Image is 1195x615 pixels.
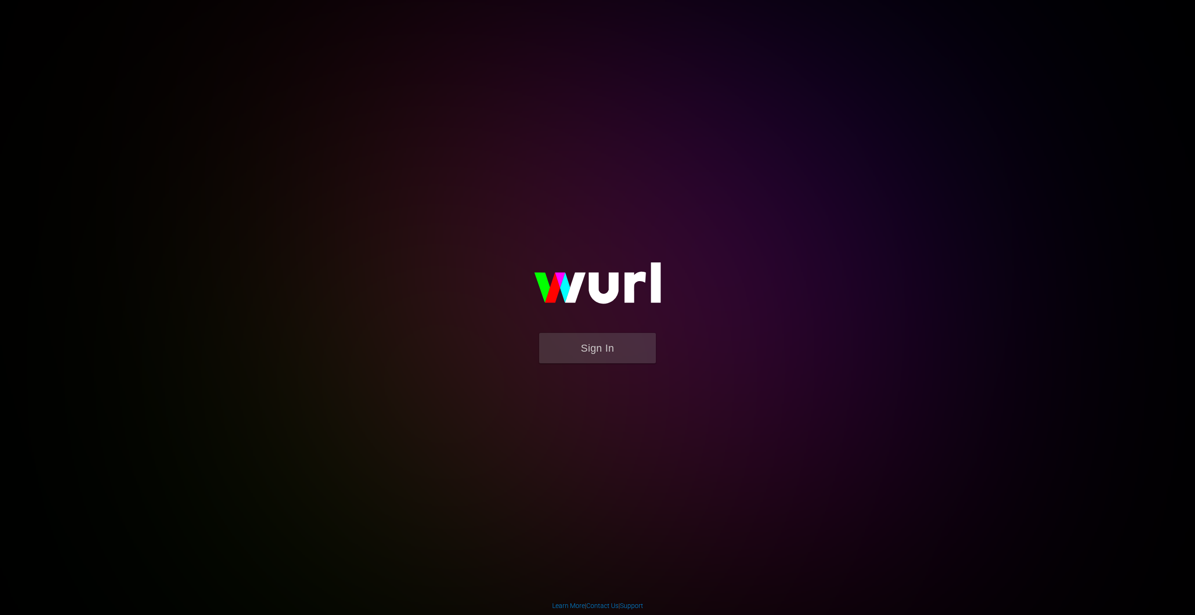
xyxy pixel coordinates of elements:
a: Learn More [552,602,585,609]
a: Support [620,602,643,609]
a: Contact Us [586,602,619,609]
div: | | [552,601,643,610]
img: wurl-logo-on-black-223613ac3d8ba8fe6dc639794a292ebdb59501304c7dfd60c99c58986ef67473.svg [504,242,691,333]
button: Sign In [539,333,656,363]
